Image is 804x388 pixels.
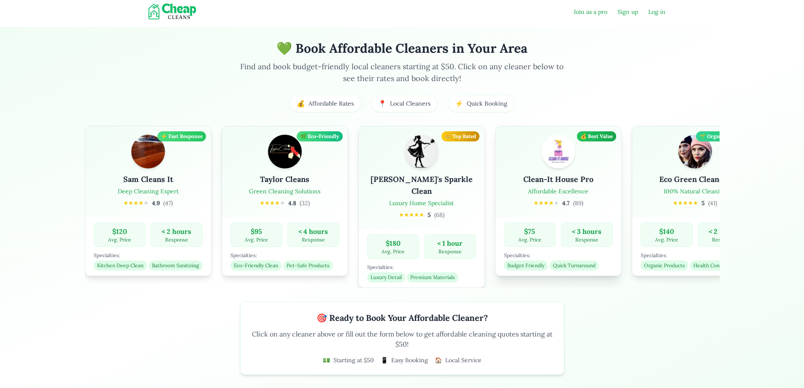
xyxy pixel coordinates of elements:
[644,226,689,236] div: $ 140
[371,248,415,255] div: Avg. Price
[428,248,472,255] div: Response
[455,98,463,109] span: ⚡
[389,199,454,207] p: Luxury Home Specialist
[577,131,616,141] div: 💰 Best Value
[405,135,439,168] img: Sally's Sparkle Clean
[644,236,689,243] div: Avg. Price
[550,260,599,271] span: Quick Turnaround
[641,260,688,271] span: Organic Products
[690,260,738,271] span: Health Conscious
[163,199,173,207] span: ( 47 )
[641,252,750,259] div: Specialties:
[467,99,507,108] span: Quick Booking
[504,252,613,259] div: Specialties:
[139,3,209,20] img: Cheap Cleans Florida
[428,211,431,219] span: 5
[94,252,203,259] div: Specialties:
[288,199,296,207] span: 4.8
[85,41,720,56] h2: 💚 Book Affordable Cleaners in Your Area
[123,174,173,185] h3: Sam Cleans It
[234,226,279,236] div: $ 95
[291,236,336,243] div: Response
[701,199,705,207] span: 5
[508,226,552,236] div: $ 75
[251,329,554,349] p: Click on any cleaner above or fill out the form below to get affordable cleaning quotes starting ...
[701,236,746,243] div: Response
[251,312,554,324] h3: 🎯 Ready to Book Your Affordable Cleaner?
[367,174,476,197] h3: [PERSON_NAME]'s Sparkle Clean
[573,199,583,207] span: ( 89 )
[371,238,415,248] div: $ 180
[291,226,336,236] div: < 4 hours
[708,199,717,207] span: ( 41 )
[118,187,179,195] p: Deep Cleaning Expert
[297,131,343,141] div: 🌿 Eco-Friendly
[441,131,479,141] div: 👑 Top Rated
[663,187,727,195] p: 100% Natural Cleaning
[528,187,588,195] p: Affordable Excellence
[309,99,354,108] span: Affordable Rates
[659,174,731,185] h3: Eco Green Cleaners
[154,226,199,236] div: < 2 hours
[260,174,309,185] h3: Taylor Cleans
[240,61,564,84] p: Find and book budget-friendly local cleaners starting at $50. Click on any cleaner below to see t...
[701,226,746,236] div: < 2 hours
[300,199,310,207] span: ( 32 )
[648,8,666,16] a: Log in
[249,187,320,195] p: Green Cleaning Solutions
[445,356,482,364] span: Local Service
[230,260,282,271] span: Eco-Friendly Clean
[508,236,552,243] div: Avg. Price
[234,236,279,243] div: Avg. Price
[94,260,147,271] span: Kitchen Deep Clean
[574,8,607,16] a: Join as a pro
[504,260,548,271] span: Budget Friendly
[407,272,458,282] span: Premium Materials
[149,260,203,271] span: Bathroom Sanitizing
[391,356,428,364] span: Easy Booking
[131,135,165,168] img: Sam Cleans It
[283,260,333,271] span: Pet-Safe Products
[565,236,609,243] div: Response
[97,226,142,236] div: $ 120
[157,131,206,141] div: ⚡ Fast Response
[541,135,575,168] img: Clean-It House Pro
[333,356,374,364] span: Starting at $50
[390,99,430,108] span: Local Cleaners
[97,236,142,243] div: Avg. Price
[435,356,442,364] span: 🏠
[367,264,476,271] div: Specialties:
[378,98,387,109] span: 📍
[562,199,570,207] span: 4.7
[297,98,305,109] span: 💰
[367,272,405,282] span: Luxury Detail
[523,174,593,185] h3: Clean-It House Pro
[152,199,160,207] span: 4.9
[428,238,472,248] div: < 1 hour
[678,135,712,168] img: Eco Green Cleaners
[323,356,330,364] span: 💵
[434,211,444,219] span: ( 68 )
[154,236,199,243] div: Response
[565,226,609,236] div: < 3 hours
[696,131,753,141] div: 🌱 Organic Products
[268,135,302,168] img: Taylor Cleans
[381,356,388,364] span: 📱
[230,252,339,259] div: Specialties:
[617,8,638,16] a: Sign up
